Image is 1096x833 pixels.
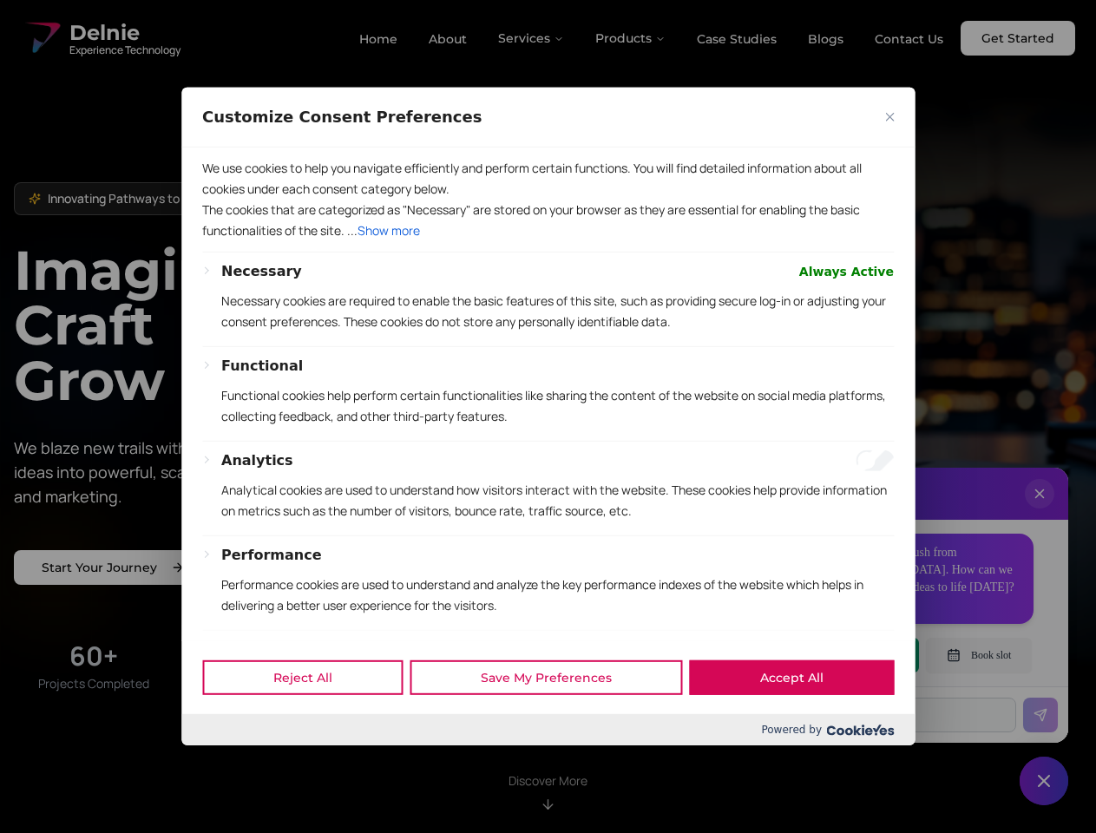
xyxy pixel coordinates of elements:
[202,660,403,695] button: Reject All
[826,725,894,736] img: Cookieyes logo
[221,261,302,282] button: Necessary
[221,291,894,332] p: Necessary cookies are required to enable the basic features of this site, such as providing secur...
[221,356,303,377] button: Functional
[221,545,322,566] button: Performance
[358,220,420,241] button: Show more
[689,660,894,695] button: Accept All
[221,385,894,427] p: Functional cookies help perform certain functionalities like sharing the content of the website o...
[885,113,894,121] img: Close
[410,660,682,695] button: Save My Preferences
[202,200,894,241] p: The cookies that are categorized as "Necessary" are stored on your browser as they are essential ...
[799,261,894,282] span: Always Active
[221,480,894,521] p: Analytical cookies are used to understand how visitors interact with the website. These cookies h...
[181,714,915,745] div: Powered by
[221,450,293,471] button: Analytics
[221,574,894,616] p: Performance cookies are used to understand and analyze the key performance indexes of the website...
[202,107,482,128] span: Customize Consent Preferences
[202,158,894,200] p: We use cookies to help you navigate efficiently and perform certain functions. You will find deta...
[856,450,894,471] input: Enable Analytics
